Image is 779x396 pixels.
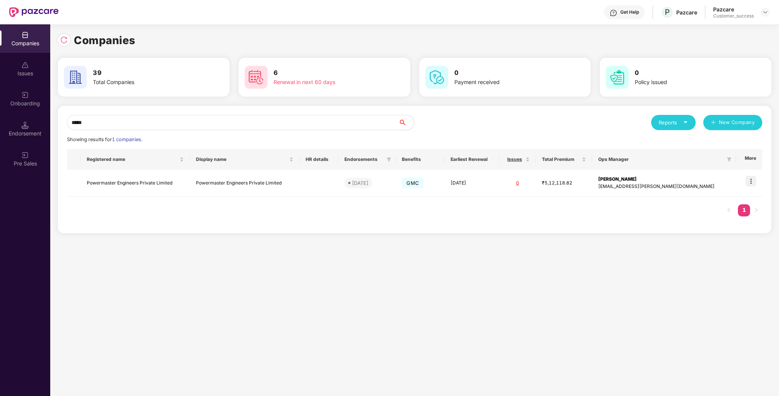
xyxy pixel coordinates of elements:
[398,115,414,130] button: search
[21,31,29,39] img: svg+xml;base64,PHN2ZyBpZD0iQ29tcGFuaWVzIiB4bWxucz0iaHR0cDovL3d3dy53My5vcmcvMjAwMC9zdmciIHdpZHRoPS...
[505,180,530,187] div: 0
[610,9,617,17] img: svg+xml;base64,PHN2ZyBpZD0iSGVscC0zMngzMiIgeG1sbnM9Imh0dHA6Ly93d3cudzMub3JnLzIwMDAvc3ZnIiB3aWR0aD...
[93,68,197,78] h3: 39
[762,9,768,15] img: svg+xml;base64,PHN2ZyBpZD0iRHJvcGRvd24tMzJ4MzIiIHhtbG5zPSJodHRwOi8vd3d3LnczLm9yZy8yMDAwL3N2ZyIgd2...
[635,68,739,78] h3: 0
[299,149,339,170] th: HR details
[665,8,670,17] span: P
[738,204,750,216] a: 1
[454,68,559,78] h3: 0
[112,137,142,142] span: 1 companies.
[190,149,299,170] th: Display name
[750,204,762,216] li: Next Page
[750,204,762,216] button: right
[536,149,592,170] th: Total Premium
[60,36,68,44] img: svg+xml;base64,PHN2ZyBpZD0iUmVsb2FkLTMyeDMyIiB4bWxucz0iaHR0cDovL3d3dy53My5vcmcvMjAwMC9zdmciIHdpZH...
[727,157,731,162] span: filter
[598,176,730,183] div: [PERSON_NAME]
[64,66,87,89] img: svg+xml;base64,PHN2ZyB4bWxucz0iaHR0cDovL3d3dy53My5vcmcvMjAwMC9zdmciIHdpZHRoPSI2MCIgaGVpZ2h0PSI2MC...
[74,32,135,49] h1: Companies
[402,178,424,188] span: GMC
[21,151,29,159] img: svg+xml;base64,PHN2ZyB3aWR0aD0iMjAiIGhlaWdodD0iMjAiIHZpZXdCb3g9IjAgMCAyMCAyMCIgZmlsbD0ibm9uZSIgeG...
[21,91,29,99] img: svg+xml;base64,PHN2ZyB3aWR0aD0iMjAiIGhlaWdodD0iMjAiIHZpZXdCb3g9IjAgMCAyMCAyMCIgZmlsbD0ibm9uZSIgeG...
[635,78,739,86] div: Policy issued
[196,156,287,162] span: Display name
[713,13,754,19] div: Customer_success
[9,7,59,17] img: New Pazcare Logo
[274,68,378,78] h3: 6
[385,155,393,164] span: filter
[425,66,448,89] img: svg+xml;base64,PHN2ZyB4bWxucz0iaHR0cDovL3d3dy53My5vcmcvMjAwMC9zdmciIHdpZHRoPSI2MCIgaGVpZ2h0PSI2MC...
[719,119,755,126] span: New Company
[21,61,29,69] img: svg+xml;base64,PHN2ZyBpZD0iSXNzdWVzX2Rpc2FibGVkIiB4bWxucz0iaHR0cDovL3d3dy53My5vcmcvMjAwMC9zdmciIH...
[723,204,735,216] button: left
[676,9,697,16] div: Pazcare
[444,170,499,197] td: [DATE]
[754,208,758,212] span: right
[387,157,391,162] span: filter
[726,208,731,212] span: left
[245,66,268,89] img: svg+xml;base64,PHN2ZyB4bWxucz0iaHR0cDovL3d3dy53My5vcmcvMjAwMC9zdmciIHdpZHRoPSI2MCIgaGVpZ2h0PSI2MC...
[87,156,178,162] span: Registered name
[21,121,29,129] img: svg+xml;base64,PHN2ZyB3aWR0aD0iMTQuNSIgaGVpZ2h0PSIxNC41IiB2aWV3Qm94PSIwIDAgMTYgMTYiIGZpbGw9Im5vbm...
[190,170,299,197] td: Powermaster Engineers Private Limited
[725,155,733,164] span: filter
[274,78,378,86] div: Renewal in next 60 days
[67,137,142,142] span: Showing results for
[711,120,716,126] span: plus
[738,204,750,216] li: 1
[396,149,444,170] th: Benefits
[598,156,724,162] span: Ops Manager
[659,119,688,126] div: Reports
[352,179,368,187] div: [DATE]
[683,120,688,125] span: caret-down
[606,66,629,89] img: svg+xml;base64,PHN2ZyB4bWxucz0iaHR0cDovL3d3dy53My5vcmcvMjAwMC9zdmciIHdpZHRoPSI2MCIgaGVpZ2h0PSI2MC...
[505,156,524,162] span: Issues
[736,149,762,170] th: More
[620,9,639,15] div: Get Help
[598,183,730,190] div: [EMAIL_ADDRESS][PERSON_NAME][DOMAIN_NAME]
[542,156,580,162] span: Total Premium
[542,180,586,187] div: ₹5,12,118.82
[93,78,197,86] div: Total Companies
[444,149,499,170] th: Earliest Renewal
[454,78,559,86] div: Payment received
[398,119,414,126] span: search
[81,149,190,170] th: Registered name
[723,204,735,216] li: Previous Page
[344,156,384,162] span: Endorsements
[81,170,190,197] td: Powermaster Engineers Private Limited
[703,115,762,130] button: plusNew Company
[713,6,754,13] div: Pazcare
[499,149,536,170] th: Issues
[746,176,756,186] img: icon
